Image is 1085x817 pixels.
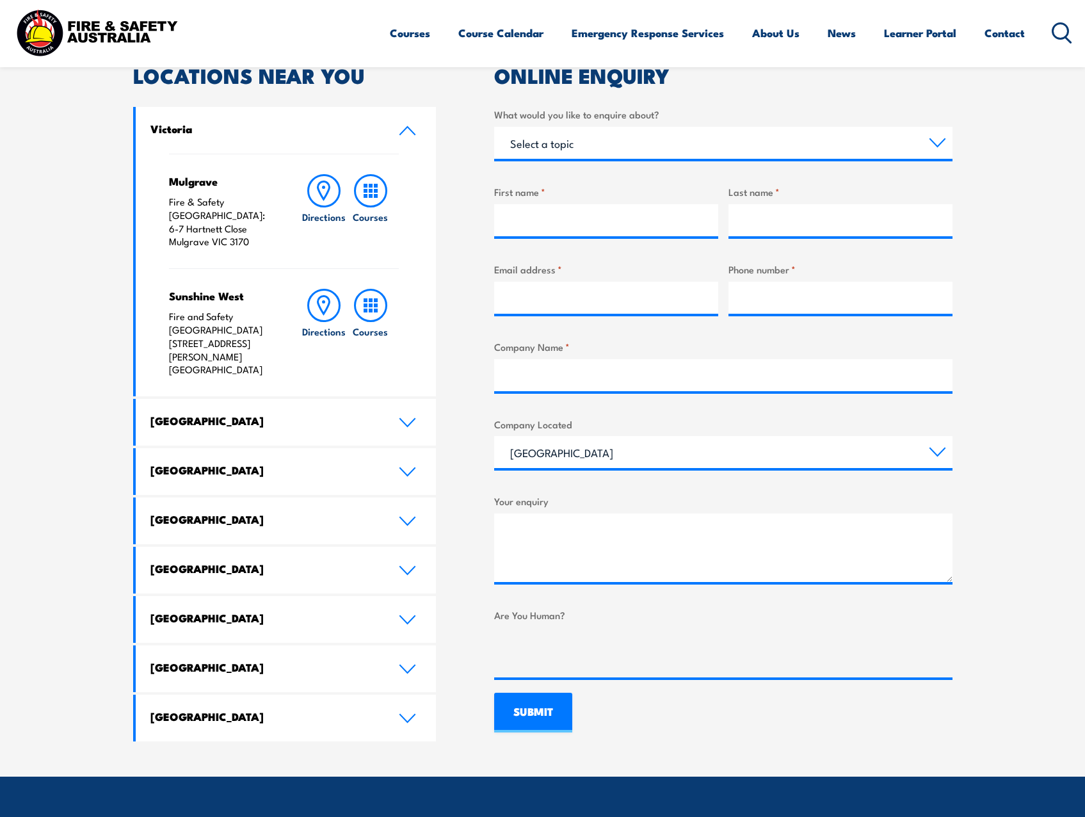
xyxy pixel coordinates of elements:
[301,289,347,376] a: Directions
[150,660,380,674] h4: [GEOGRAPHIC_DATA]
[884,16,956,50] a: Learner Portal
[494,608,952,622] label: Are You Human?
[494,107,952,122] label: What would you like to enquire about?
[301,174,347,248] a: Directions
[752,16,800,50] a: About Us
[136,547,437,594] a: [GEOGRAPHIC_DATA]
[985,16,1025,50] a: Contact
[728,184,952,199] label: Last name
[150,463,380,477] h4: [GEOGRAPHIC_DATA]
[133,66,437,84] h2: LOCATIONS NEAR YOU
[150,611,380,625] h4: [GEOGRAPHIC_DATA]
[136,497,437,544] a: [GEOGRAPHIC_DATA]
[136,107,437,154] a: Victoria
[494,262,718,277] label: Email address
[169,289,276,303] h4: Sunshine West
[136,596,437,643] a: [GEOGRAPHIC_DATA]
[150,709,380,724] h4: [GEOGRAPHIC_DATA]
[302,325,346,338] h6: Directions
[494,339,952,354] label: Company Name
[169,174,276,188] h4: Mulgrave
[136,448,437,495] a: [GEOGRAPHIC_DATA]
[353,325,388,338] h6: Courses
[136,399,437,446] a: [GEOGRAPHIC_DATA]
[728,262,952,277] label: Phone number
[150,512,380,526] h4: [GEOGRAPHIC_DATA]
[494,693,572,732] input: SUBMIT
[169,310,276,376] p: Fire and Safety [GEOGRAPHIC_DATA] [STREET_ADDRESS][PERSON_NAME] [GEOGRAPHIC_DATA]
[390,16,430,50] a: Courses
[494,494,952,508] label: Your enquiry
[302,210,346,223] h6: Directions
[348,174,394,248] a: Courses
[136,645,437,692] a: [GEOGRAPHIC_DATA]
[150,122,380,136] h4: Victoria
[150,562,380,576] h4: [GEOGRAPHIC_DATA]
[494,417,952,432] label: Company Located
[494,184,718,199] label: First name
[494,627,689,677] iframe: reCAPTCHA
[353,210,388,223] h6: Courses
[458,16,543,50] a: Course Calendar
[494,66,952,84] h2: ONLINE ENQUIRY
[136,695,437,741] a: [GEOGRAPHIC_DATA]
[150,414,380,428] h4: [GEOGRAPHIC_DATA]
[169,195,276,248] p: Fire & Safety [GEOGRAPHIC_DATA]: 6-7 Hartnett Close Mulgrave VIC 3170
[828,16,856,50] a: News
[348,289,394,376] a: Courses
[572,16,724,50] a: Emergency Response Services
